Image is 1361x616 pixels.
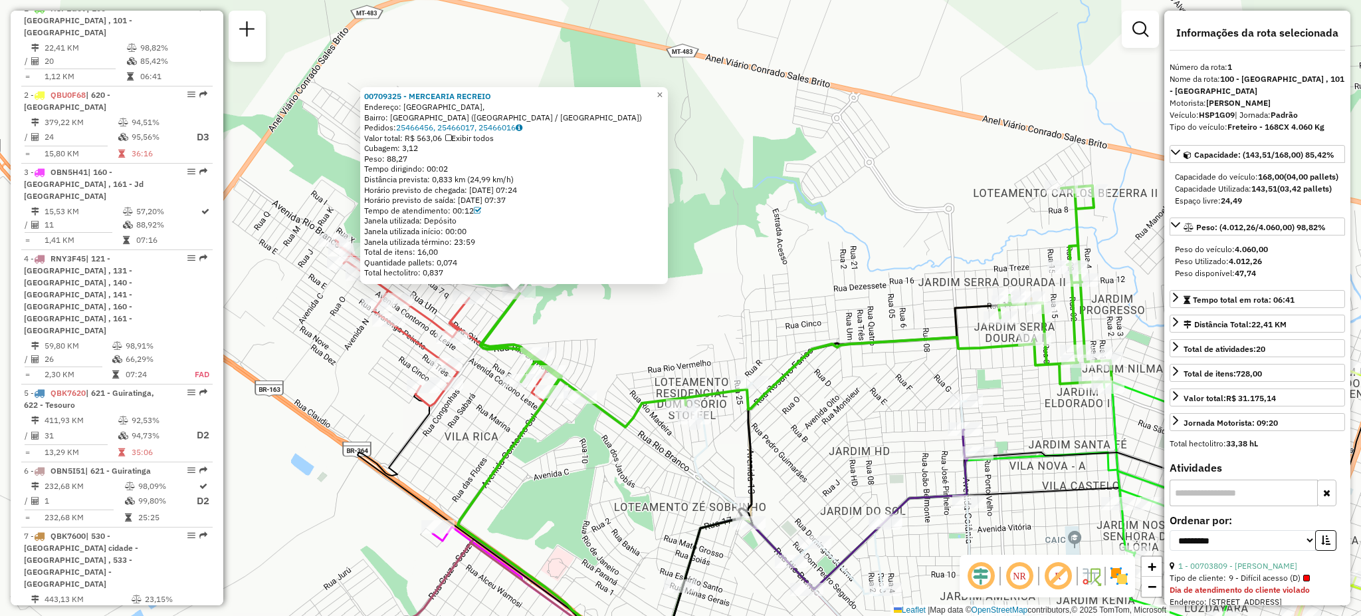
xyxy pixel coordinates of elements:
[131,446,184,459] td: 35:06
[364,174,664,185] div: Distância prevista: 0,833 km (24,99 km/h)
[24,218,31,231] td: /
[364,112,664,123] div: Bairro: [GEOGRAPHIC_DATA] ([GEOGRAPHIC_DATA] / [GEOGRAPHIC_DATA])
[140,55,207,68] td: 85,42%
[364,143,418,153] span: Cubagem: 3,12
[44,70,126,83] td: 1,12 KM
[364,133,664,144] div: Valor total: R$ 563,06
[118,432,128,440] i: % de utilização da cubagem
[118,448,125,456] i: Tempo total em rota
[1170,585,1310,595] strong: Dia de atendimento do cliente violado
[1170,388,1345,406] a: Valor total:R$ 31.175,14
[138,511,196,524] td: 25:25
[44,339,112,353] td: 59,80 KM
[1170,97,1345,109] div: Motorista:
[1226,438,1258,448] strong: 33,38 hL
[1142,557,1162,577] a: Zoom in
[1221,196,1242,206] strong: 24,49
[136,218,200,231] td: 88,92%
[144,593,207,606] td: 23,15%
[51,466,85,476] span: OBN5I51
[664,579,697,593] div: Atividade não roteirizada - ADENIR FURQUIM DE AL
[1196,222,1326,232] span: Peso: (4.012,26/4.060,00) 98,82%
[31,118,39,126] i: Distância Total
[125,339,180,353] td: 98,91%
[1170,166,1345,212] div: Capacidade: (143,51/168,00) 85,42%
[1194,150,1334,160] span: Capacidade: (143,51/168,00) 85,42%
[24,531,138,589] span: 7 -
[201,208,209,216] i: Rota otimizada
[185,130,209,145] p: D3
[85,466,151,476] span: | 621 - Guiratinga
[24,70,31,83] td: =
[1175,171,1340,183] div: Capacidade do veículo:
[187,388,195,396] em: Opções
[51,253,86,263] span: RNY3F45
[127,44,137,52] i: % de utilização do peso
[1170,413,1345,431] a: Jornada Motorista: 09:20
[396,122,522,132] a: 25466456, 25466017, 25466016
[24,90,110,112] span: 2 -
[1175,244,1268,254] span: Peso do veículo:
[44,147,118,160] td: 15,80 KM
[1170,61,1345,73] div: Número da rota:
[185,428,209,443] p: D2
[31,342,39,350] i: Distância Total
[136,205,200,218] td: 57,20%
[140,70,207,83] td: 06:41
[1206,98,1271,108] strong: [PERSON_NAME]
[1170,462,1345,474] h4: Atividades
[1170,315,1345,333] a: Distância Total:22,41 KM
[44,593,131,606] td: 443,13 KM
[1170,73,1345,97] div: Nome da rota:
[1170,145,1345,163] a: Capacidade: (143,51/168,00) 85,42%
[364,257,664,268] div: Quantidade pallets: 0,074
[364,185,664,196] div: Horário previsto de chegada: [DATE] 07:24
[44,368,112,381] td: 2,30 KM
[234,16,261,46] a: Nova sessão e pesquisa
[364,154,407,164] span: Peso: 88,27
[123,221,133,229] i: % de utilização da cubagem
[24,167,144,201] span: | 160 - [GEOGRAPHIC_DATA] , 161 - Jd [GEOGRAPHIC_DATA]
[118,416,128,424] i: % de utilização do peso
[24,368,31,381] td: =
[1178,561,1297,571] a: 1 - 00703809 - [PERSON_NAME]
[131,147,184,160] td: 36:16
[364,247,664,257] div: Total de itens: 16,00
[31,482,39,490] i: Distância Total
[1227,122,1324,132] strong: Freteiro - 168CX 4.060 Kg
[31,208,39,216] i: Distância Total
[364,91,491,101] strong: 00709325 - MERCEARIA RECREIO
[364,164,664,174] div: Tempo dirigindo: 00:02
[894,605,926,615] a: Leaflet
[31,432,39,440] i: Total de Atividades
[1251,319,1287,329] span: 22,41 KM
[118,150,125,158] i: Tempo total em rota
[1184,392,1276,404] div: Valor total:
[1003,560,1035,592] span: Ocultar NR
[1315,530,1336,551] button: Ordem crescente
[364,122,664,133] div: Pedidos:
[199,532,207,539] em: Rota exportada
[197,494,209,509] p: D2
[199,90,207,98] em: Rota exportada
[118,118,128,126] i: % de utilização do peso
[1081,565,1102,587] img: Fluxo de ruas
[31,221,39,229] i: Total de Atividades
[44,129,118,146] td: 24
[44,427,118,444] td: 31
[199,482,207,490] i: Rota otimizada
[1193,295,1295,305] span: Tempo total em rota: 06:41
[1235,244,1268,254] strong: 4.060,00
[51,3,86,13] span: HSP1G09
[140,41,207,55] td: 98,82%
[199,254,207,262] em: Rota exportada
[1175,183,1340,195] div: Capacidade Utilizada:
[187,168,195,176] em: Opções
[364,195,664,206] div: Horário previsto de saída: [DATE] 07:37
[1170,512,1345,528] label: Ordenar por:
[24,511,31,524] td: =
[1236,369,1262,379] strong: 728,00
[131,427,184,444] td: 94,73%
[1175,195,1340,207] div: Espaço livre:
[125,514,132,522] i: Tempo total em rota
